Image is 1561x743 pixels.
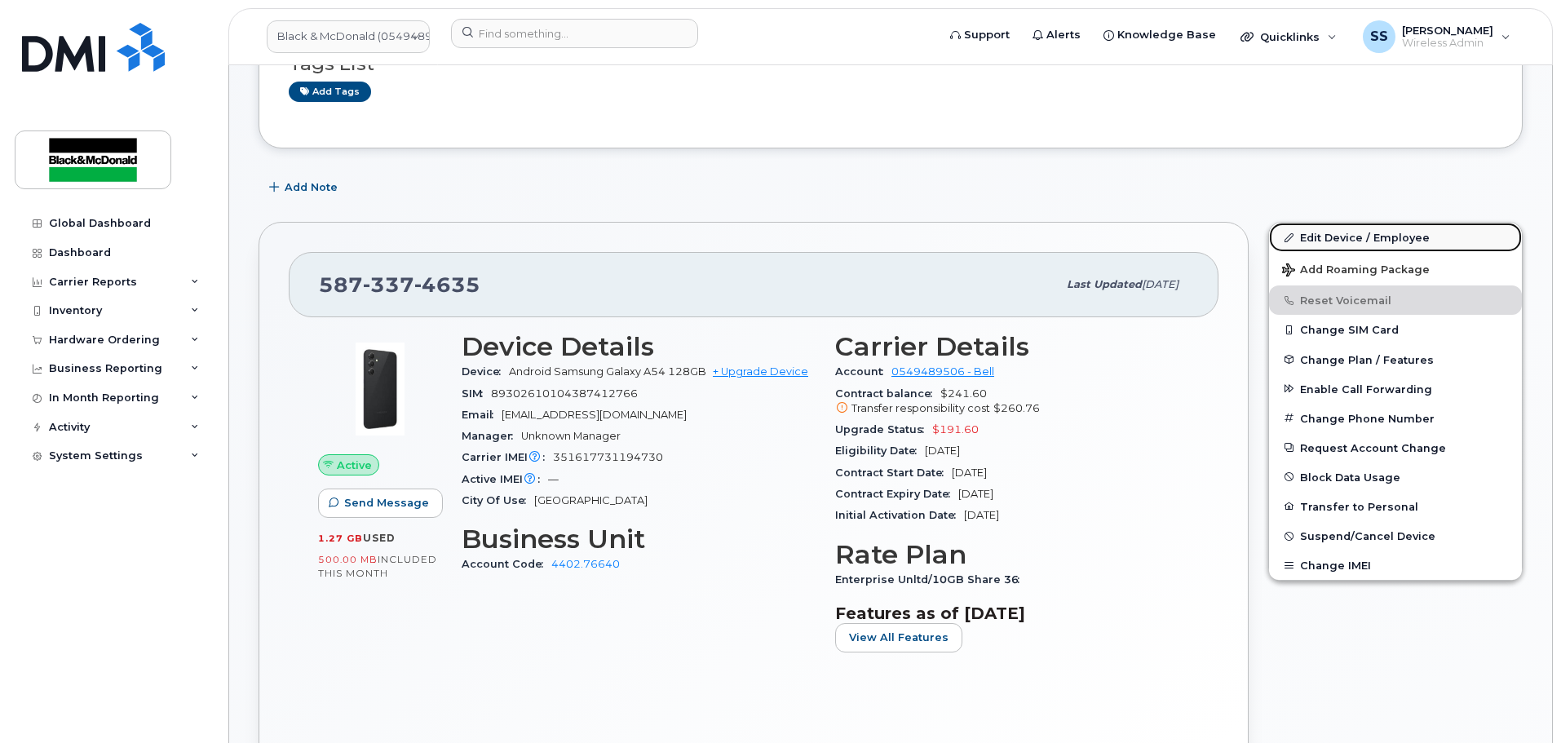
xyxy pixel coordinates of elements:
[1300,383,1432,395] span: Enable Call Forwarding
[891,365,994,378] a: 0549489506 - Bell
[1269,285,1522,315] button: Reset Voicemail
[318,533,363,544] span: 1.27 GB
[534,494,648,506] span: [GEOGRAPHIC_DATA]
[462,387,491,400] span: SIM
[462,365,509,378] span: Device
[451,19,698,48] input: Find something...
[363,272,414,297] span: 337
[462,473,548,485] span: Active IMEI
[1402,24,1493,37] span: [PERSON_NAME]
[491,387,638,400] span: 89302610104387412766
[958,488,993,500] span: [DATE]
[462,558,551,570] span: Account Code
[939,19,1021,51] a: Support
[835,387,940,400] span: Contract balance
[835,365,891,378] span: Account
[1269,252,1522,285] button: Add Roaming Package
[849,630,949,645] span: View All Features
[344,495,429,511] span: Send Message
[835,332,1189,361] h3: Carrier Details
[331,340,429,438] img: image20231002-3703462-17nx3v8.jpeg
[964,509,999,521] span: [DATE]
[318,554,378,565] span: 500.00 MB
[835,509,964,521] span: Initial Activation Date
[462,430,521,442] span: Manager
[462,332,816,361] h3: Device Details
[1300,530,1435,542] span: Suspend/Cancel Device
[259,173,352,202] button: Add Note
[462,409,502,421] span: Email
[835,540,1189,569] h3: Rate Plan
[835,623,962,652] button: View All Features
[337,458,372,473] span: Active
[835,387,1189,417] span: $241.60
[1021,19,1092,51] a: Alerts
[462,524,816,554] h3: Business Unit
[289,54,1492,74] h3: Tags List
[835,467,952,479] span: Contract Start Date
[1260,30,1320,43] span: Quicklinks
[835,573,1028,586] span: Enterprise Unltd/10GB Share 36
[509,365,706,378] span: Android Samsung Galaxy A54 128GB
[319,272,480,297] span: 587
[851,402,990,414] span: Transfer responsibility cost
[1269,462,1522,492] button: Block Data Usage
[1269,315,1522,344] button: Change SIM Card
[1269,492,1522,521] button: Transfer to Personal
[1269,551,1522,580] button: Change IMEI
[1092,19,1227,51] a: Knowledge Base
[835,604,1189,623] h3: Features as of [DATE]
[1282,263,1430,279] span: Add Roaming Package
[1351,20,1522,53] div: Samantha Shandera
[1300,353,1434,365] span: Change Plan / Features
[1269,374,1522,404] button: Enable Call Forwarding
[835,423,932,436] span: Upgrade Status
[521,430,621,442] span: Unknown Manager
[835,444,925,457] span: Eligibility Date
[932,423,979,436] span: $191.60
[502,409,687,421] span: [EMAIL_ADDRESS][DOMAIN_NAME]
[318,489,443,518] button: Send Message
[964,27,1010,43] span: Support
[1269,223,1522,252] a: Edit Device / Employee
[993,402,1040,414] span: $260.76
[289,82,371,102] a: Add tags
[1370,27,1388,46] span: SS
[952,467,987,479] span: [DATE]
[285,179,338,195] span: Add Note
[551,558,620,570] a: 4402.76640
[1046,27,1081,43] span: Alerts
[1269,345,1522,374] button: Change Plan / Features
[835,488,958,500] span: Contract Expiry Date
[1229,20,1348,53] div: Quicklinks
[553,451,663,463] span: 351617731194730
[548,473,559,485] span: —
[318,553,437,580] span: included this month
[414,272,480,297] span: 4635
[267,20,430,53] a: Black & McDonald (0549489506)
[462,451,553,463] span: Carrier IMEI
[925,444,960,457] span: [DATE]
[1269,521,1522,551] button: Suspend/Cancel Device
[1269,433,1522,462] button: Request Account Change
[1402,37,1493,50] span: Wireless Admin
[713,365,808,378] a: + Upgrade Device
[1117,27,1216,43] span: Knowledge Base
[363,532,396,544] span: used
[462,494,534,506] span: City Of Use
[1067,278,1142,290] span: Last updated
[1269,404,1522,433] button: Change Phone Number
[1142,278,1178,290] span: [DATE]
